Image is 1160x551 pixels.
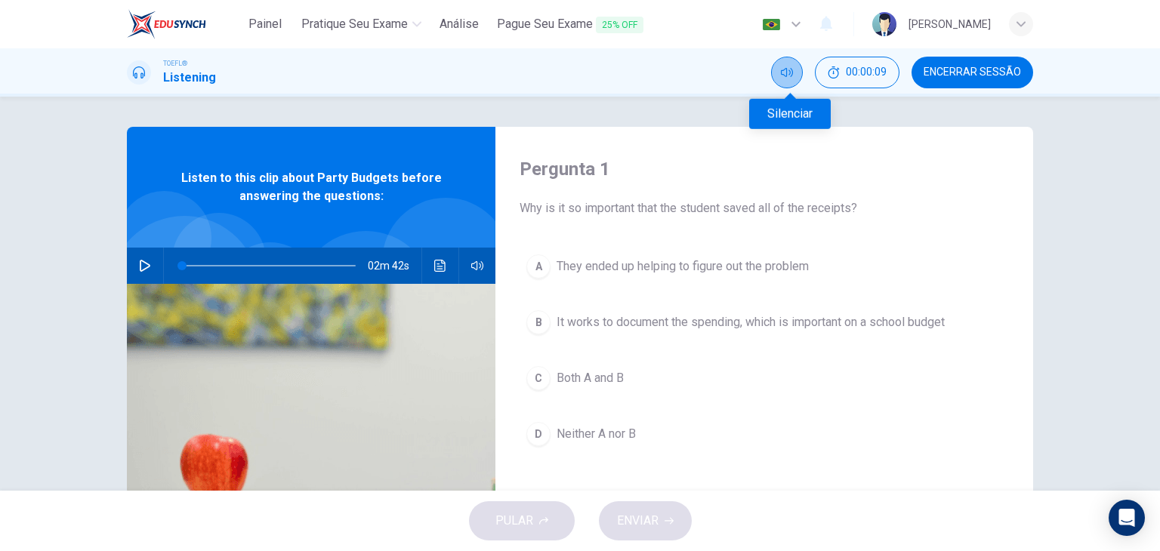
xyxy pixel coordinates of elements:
[497,15,643,34] span: Pague Seu Exame
[526,366,551,390] div: C
[127,9,206,39] img: EduSynch logo
[526,254,551,279] div: A
[557,369,624,387] span: Both A and B
[163,69,216,87] h1: Listening
[520,303,1009,341] button: BIt works to document the spending, which is important on a school budget
[241,11,289,38] a: Painel
[771,57,803,88] div: Silenciar
[520,248,1009,285] button: AThey ended up helping to figure out the problem
[295,11,427,38] button: Pratique seu exame
[924,66,1021,78] span: Encerrar Sessão
[815,57,899,88] button: 00:00:09
[557,425,636,443] span: Neither A nor B
[428,248,452,284] button: Clique para ver a transcrição do áudio
[301,15,408,33] span: Pratique seu exame
[440,15,479,33] span: Análise
[176,169,446,205] span: Listen to this clip about Party Budgets before answering the questions:
[241,11,289,38] button: Painel
[815,57,899,88] div: Esconder
[596,17,643,33] span: 25% OFF
[433,11,485,38] button: Análise
[248,15,282,33] span: Painel
[163,58,187,69] span: TOEFL®
[557,257,809,275] span: They ended up helping to figure out the problem
[491,11,649,38] button: Pague Seu Exame25% OFF
[526,310,551,334] div: B
[368,248,421,284] span: 02m 42s
[520,415,1009,453] button: DNeither A nor B
[872,12,896,36] img: Profile picture
[762,19,781,30] img: pt
[846,66,887,78] span: 00:00:09
[557,313,945,331] span: It works to document the spending, which is important on a school budget
[520,199,1009,217] span: Why is it so important that the student saved all of the receipts?
[433,11,485,38] a: Análise
[520,359,1009,397] button: CBoth A and B
[1109,500,1145,536] div: Open Intercom Messenger
[912,57,1033,88] button: Encerrar Sessão
[520,157,1009,181] h4: Pergunta 1
[127,9,241,39] a: EduSynch logo
[749,99,831,129] div: Silenciar
[909,15,991,33] div: [PERSON_NAME]
[526,422,551,446] div: D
